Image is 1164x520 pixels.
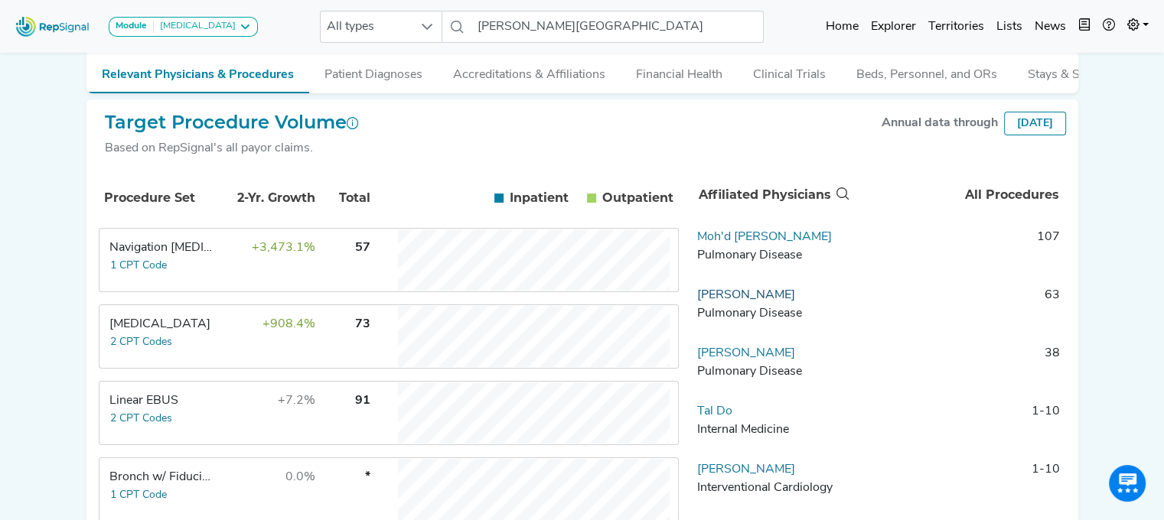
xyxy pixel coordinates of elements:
[852,228,1066,274] td: 107
[278,395,315,407] span: +7.2%
[697,405,732,418] a: Tal Do
[1004,112,1066,135] div: [DATE]
[922,11,990,42] a: Territories
[738,50,841,92] button: Clinical Trials
[697,463,795,476] a: [PERSON_NAME]
[109,468,214,486] div: Bronch w/ Fiducial Markers
[109,315,214,333] div: Transbronchial Biopsy
[355,395,370,407] span: 91
[116,21,147,31] strong: Module
[882,114,998,132] div: Annual data through
[252,242,315,254] span: +3,473.1%
[697,304,846,323] div: Pulmonary Disease
[697,479,846,497] div: Interventional Cardiology
[86,50,309,93] button: Relevant Physicians & Procedures
[262,318,315,330] span: +908.4%
[471,11,764,43] input: Search a physician or facility
[154,21,236,33] div: [MEDICAL_DATA]
[602,189,673,207] span: Outpatient
[697,231,832,243] a: Moh'd [PERSON_NAME]
[852,460,1066,506] td: 1-10
[355,242,370,254] span: 57
[621,50,738,92] button: Financial Health
[697,347,795,359] a: [PERSON_NAME]
[852,402,1066,448] td: 1-10
[285,471,315,483] span: 0.0%
[1029,11,1072,42] a: News
[109,239,214,257] div: Navigation Bronchoscopy
[820,11,865,42] a: Home
[841,50,1012,92] button: Beds, Personnel, and ORs
[697,289,795,301] a: [PERSON_NAME]
[105,112,359,134] h2: Target Procedure Volume
[321,11,412,42] span: All types
[218,172,318,224] th: 2-Yr. Growth
[697,362,846,381] div: Pulmonary Disease
[102,172,217,224] th: Procedure Set
[852,286,1066,332] td: 63
[109,392,214,410] div: Linear EBUS
[852,344,1066,390] td: 38
[438,50,621,92] button: Accreditations & Affiliations
[1012,50,1133,92] button: Stays & Services
[1072,11,1097,42] button: Intel Book
[853,170,1065,220] th: All Procedures
[697,421,846,439] div: Internal Medicine
[355,318,370,330] span: 73
[105,139,359,158] div: Based on RepSignal's all payor claims.
[109,257,168,275] button: 1 CPT Code
[109,17,258,37] button: Module[MEDICAL_DATA]
[692,170,853,220] th: Affiliated Physicians
[319,172,373,224] th: Total
[109,410,173,427] button: 2 CPT Codes
[109,333,173,351] button: 2 CPT Codes
[109,486,168,504] button: 1 CPT Code
[510,189,569,207] span: Inpatient
[990,11,1029,42] a: Lists
[309,50,438,92] button: Patient Diagnoses
[697,246,846,265] div: Pulmonary Disease
[865,11,922,42] a: Explorer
